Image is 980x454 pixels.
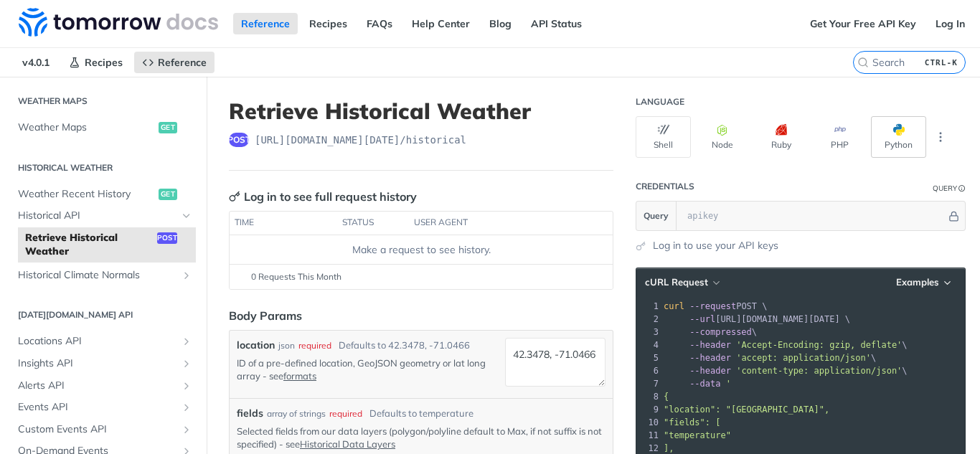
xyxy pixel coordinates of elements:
span: --url [689,314,715,324]
button: Show subpages for Insights API [181,358,192,369]
button: Show subpages for Locations API [181,336,192,347]
span: Weather Recent History [18,187,155,202]
a: Insights APIShow subpages for Insights API [11,353,196,374]
div: Language [636,96,684,108]
th: time [230,212,337,235]
div: 2 [636,313,661,326]
div: 3 [636,326,661,339]
span: \ [664,366,908,376]
span: Alerts API [18,379,177,393]
svg: Key [229,191,240,202]
span: --header [689,340,731,350]
span: fields [237,406,263,421]
label: location [237,338,275,353]
div: 10 [636,416,661,429]
span: Examples [896,276,939,288]
button: Examples [891,275,958,290]
div: 6 [636,364,661,377]
div: required [329,407,362,420]
button: Ruby [753,116,809,158]
p: ID of a pre-defined location, GeoJSON geometry or lat long array - see [237,356,499,382]
span: "fields": [ [664,417,720,427]
button: cURL Request [640,275,724,290]
a: Recipes [301,13,355,34]
a: Events APIShow subpages for Events API [11,397,196,418]
span: POST \ [664,301,768,311]
svg: Search [857,57,869,68]
span: v4.0.1 [14,52,57,73]
a: formats [283,370,316,382]
span: --compressed [689,327,752,337]
a: Log in to use your API keys [653,238,778,253]
span: Recipes [85,56,123,69]
span: --header [689,353,731,363]
button: Query [636,202,677,230]
h2: Historical Weather [11,161,196,174]
h2: [DATE][DOMAIN_NAME] API [11,308,196,321]
a: Weather Mapsget [11,117,196,138]
input: apikey [680,202,946,230]
div: 9 [636,403,661,416]
span: --request [689,301,736,311]
button: Python [871,116,926,158]
img: Tomorrow.io Weather API Docs [19,8,218,37]
a: Weather Recent Historyget [11,184,196,205]
a: Log In [928,13,973,34]
h2: Weather Maps [11,95,196,108]
button: Show subpages for Custom Events API [181,424,192,435]
th: user agent [409,212,584,235]
span: cURL Request [645,276,708,288]
span: 'accept: application/json' [736,353,871,363]
div: Query [933,183,957,194]
span: Query [644,209,669,222]
span: --header [689,366,731,376]
span: "temperature" [664,430,731,440]
span: Historical API [18,209,177,223]
button: Show subpages for Historical Climate Normals [181,270,192,281]
a: Historical APIHide subpages for Historical API [11,205,196,227]
div: Defaults to 42.3478, -71.0466 [339,339,470,353]
span: curl [664,301,684,311]
div: Log in to see full request history [229,188,417,205]
span: get [159,122,177,133]
a: Get Your Free API Key [802,13,924,34]
div: Body Params [229,307,302,324]
a: Help Center [404,13,478,34]
span: \ [664,340,908,350]
span: \ [664,327,757,337]
span: get [159,189,177,200]
span: 0 Requests This Month [251,270,341,283]
div: 4 [636,339,661,351]
button: Hide [946,209,961,223]
span: --data [689,379,720,389]
a: Reference [134,52,215,73]
span: [URL][DOMAIN_NAME][DATE] \ [664,314,850,324]
span: Locations API [18,334,177,349]
div: Credentials [636,181,694,192]
a: Alerts APIShow subpages for Alerts API [11,375,196,397]
span: Insights API [18,356,177,371]
div: 11 [636,429,661,442]
a: Custom Events APIShow subpages for Custom Events API [11,419,196,440]
span: Reference [158,56,207,69]
span: Historical Climate Normals [18,268,177,283]
a: Historical Climate NormalsShow subpages for Historical Climate Normals [11,265,196,286]
textarea: 42.3478, -71.0466 [505,338,606,387]
span: "location": "[GEOGRAPHIC_DATA]", [664,405,829,415]
button: PHP [812,116,867,158]
div: Defaults to temperature [369,407,473,421]
p: Selected fields from our data layers (polygon/polyline default to Max, if not suffix is not speci... [237,425,606,450]
span: \ [664,353,876,363]
h1: Retrieve Historical Weather [229,98,613,124]
span: https://api.tomorrow.io/v4/historical [255,133,466,147]
a: Historical Data Layers [300,438,395,450]
span: 'Accept-Encoding: gzip, deflate' [736,340,902,350]
span: Weather Maps [18,120,155,135]
span: { [664,392,669,402]
kbd: CTRL-K [921,55,961,70]
button: Show subpages for Alerts API [181,380,192,392]
button: More Languages [930,126,951,148]
button: Hide subpages for Historical API [181,210,192,222]
th: status [337,212,409,235]
div: required [298,339,331,352]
